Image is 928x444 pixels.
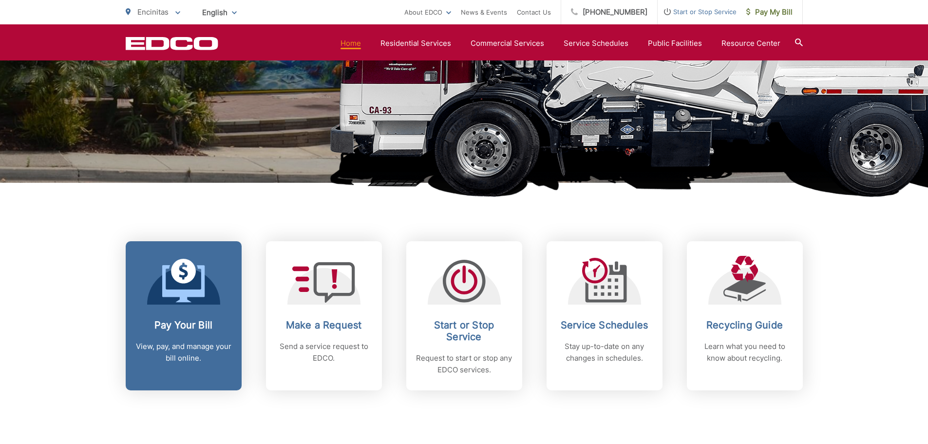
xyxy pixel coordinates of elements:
p: Stay up-to-date on any changes in schedules. [556,341,653,364]
span: Encinitas [137,7,169,17]
a: Public Facilities [648,38,702,49]
span: English [195,4,244,21]
a: Resource Center [721,38,780,49]
h2: Service Schedules [556,319,653,331]
a: Residential Services [380,38,451,49]
p: Send a service request to EDCO. [276,341,372,364]
a: News & Events [461,6,507,18]
a: Home [341,38,361,49]
h2: Recycling Guide [697,319,793,331]
a: Service Schedules [564,38,628,49]
a: Service Schedules Stay up-to-date on any changes in schedules. [547,241,663,390]
a: Recycling Guide Learn what you need to know about recycling. [687,241,803,390]
p: Request to start or stop any EDCO services. [416,352,512,376]
h2: Start or Stop Service [416,319,512,343]
span: Pay My Bill [746,6,793,18]
h2: Pay Your Bill [135,319,232,331]
a: EDCD logo. Return to the homepage. [126,37,218,50]
a: Make a Request Send a service request to EDCO. [266,241,382,390]
p: Learn what you need to know about recycling. [697,341,793,364]
p: View, pay, and manage your bill online. [135,341,232,364]
a: Pay Your Bill View, pay, and manage your bill online. [126,241,242,390]
a: About EDCO [404,6,451,18]
h2: Make a Request [276,319,372,331]
a: Contact Us [517,6,551,18]
a: Commercial Services [471,38,544,49]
